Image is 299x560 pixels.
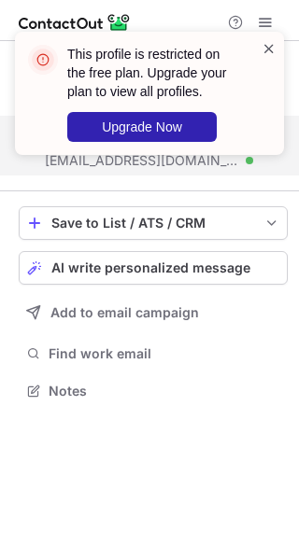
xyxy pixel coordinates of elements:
header: This profile is restricted on the free plan. Upgrade your plan to view all profiles. [67,45,239,101]
span: AI write personalized message [51,260,250,275]
span: Find work email [49,345,280,362]
img: ContactOut v5.3.10 [19,11,131,34]
button: Upgrade Now [67,112,217,142]
button: AI write personalized message [19,251,288,285]
img: error [28,45,58,75]
div: Save to List / ATS / CRM [51,216,255,231]
button: Add to email campaign [19,296,288,329]
button: save-profile-one-click [19,206,288,240]
button: Find work email [19,341,288,367]
span: Upgrade Now [102,119,182,134]
span: Notes [49,383,280,399]
span: Add to email campaign [50,305,199,320]
button: Notes [19,378,288,404]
